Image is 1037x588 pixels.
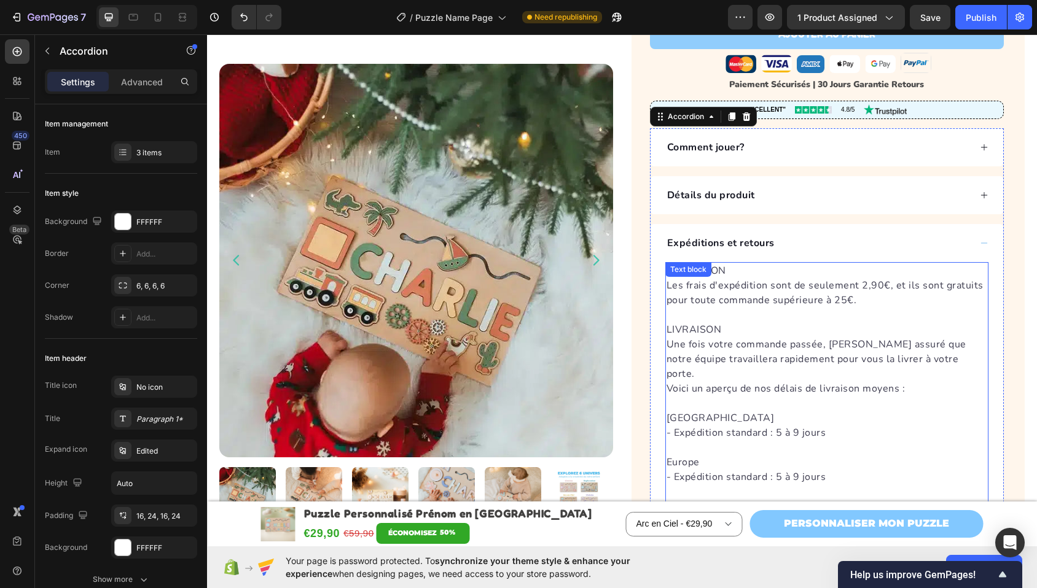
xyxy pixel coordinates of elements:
div: 16, 24, 16, 24 [136,511,194,522]
div: Border [45,248,69,259]
div: Show more [93,573,150,586]
div: Rich Text Editor. Editing area: main [443,41,797,59]
div: Item header [45,353,87,364]
div: Accordion [458,77,499,88]
div: Background [45,214,104,230]
img: 4.4/5 Rating [588,72,625,79]
img: gempages_585840560439296707-9ad95d23-2c69-43b4-be7b-c945ede01773.webp [694,18,724,39]
p: EXPÉDITION Les frais d'expédition sont de seulement 2,90€, et ils sont gratuits pour toute comman... [460,229,781,273]
a: PERSONNALISER MON PUZZLE [543,476,777,503]
p: 7 [80,10,86,25]
button: Save [910,5,950,29]
iframe: Design area [207,34,1037,546]
p: LIVRAISON Une fois votre commande passée, [PERSON_NAME] assuré que notre équipe travaillera rapid... [460,273,781,362]
div: 3 items [136,147,194,158]
div: Text block [461,230,502,241]
button: Carousel Next Arrow [382,219,396,233]
div: Item style [45,188,79,199]
div: Undo/Redo [232,5,281,29]
div: Corner [45,280,69,291]
div: FFFFFF [136,217,194,228]
img: Un Puzzle Personnalisé Prénom - en Bois avec le nom "ochard" est joué par un bébé. [211,433,268,489]
p: Dans le monde entier - Expédition standard : 7 à 10 jours [460,450,781,494]
div: Add... [136,312,194,323]
div: Paragraph 1* [136,414,194,425]
div: Publish [966,11,996,24]
div: Title [45,413,60,424]
span: Help us improve GemPages! [850,569,995,581]
img: Un bébé est allongé sur un Puzzle Personnalisé Prénom en Bois - Un souvenir unique planche en boi... [12,29,406,423]
img: Il y a six planches d'activités thématiques pour enfants étiquetées "Charlie" : Licorne, Explorat... [344,433,401,489]
span: 1 product assigned [797,11,877,24]
div: No icon [136,382,194,393]
p: Paiement Sécurisés | 30 Jours Garantie Retours [444,42,796,58]
div: 6, 6, 6, 6 [136,280,194,292]
div: Title icon [45,380,77,391]
div: Background [45,542,87,553]
p: PERSONNALISER MON PUZZLE [577,481,742,498]
img: Un bébé est allongé sur un Puzzle Personnalisé Prénom en Bois - Un souvenir unique planche en boi... [12,433,69,489]
b: "EXCELLENT" [536,72,579,79]
img: Trustpilot Logo [657,70,700,80]
img: gempages_585840560439296707-ca246981-c91f-412b-b463-358a5de36e95.webp [590,21,617,39]
div: Item management [45,118,108,130]
span: synchronize your theme style & enhance your experience [286,555,630,579]
span: Need republishing [534,12,597,23]
div: 450 [12,131,29,141]
div: Edited [136,446,194,457]
div: Height [45,475,85,492]
p: Advanced [121,75,163,88]
img: Un Puzzle Personnalisé Prénom en Bois - Cadeau Unique et Éducatif avec le prénom Charlie, gravé s... [145,433,202,489]
div: 50% [232,491,249,506]
input: Auto [112,472,197,494]
p: Europe - Expédition standard : 5 à 9 jours [460,406,781,450]
img: gempages_585840560439296707-cba509fe-49ff-4fd5-a6a8-9bbf1a52453a.png [658,20,689,38]
button: Allow access [946,555,1022,579]
button: Publish [955,5,1007,29]
div: FFFFFF [136,543,194,554]
span: Save [920,12,941,23]
p: Accordion [60,44,164,58]
button: 7 [5,5,92,29]
p: Settings [61,75,95,88]
div: Shadow [45,312,73,323]
span: Puzzle Name Page [415,11,493,24]
div: Open Intercom Messenger [995,528,1025,557]
div: Beta [9,225,29,234]
img: Deux enfants sont assis sur un tapis léger, jouant avec un Puzzle Personnalisé Prénom en Bois qui... [79,433,135,489]
button: 1 product assigned [787,5,905,29]
img: gempages_585840560439296707-974e8c75-a61e-48f3-b4c7-0b1d9fddace8.png [518,20,549,38]
span: / [410,11,413,24]
span: 4.8/5 [634,71,648,80]
p: [GEOGRAPHIC_DATA] - Expédition standard : 5 à 9 jours [460,376,781,406]
div: Item [45,147,60,158]
img: gempages_585840560439296707-be28cccb-9b61-4558-ab3a-1ea6a57b6442.png [554,20,585,38]
p: Comment jouer? [460,106,538,120]
p: Détails du produit [460,153,548,168]
button: Carousel Back Arrow [22,219,37,233]
img: Une petite fille joue joyeusement avec un Puzzle Personnalisé Prénom - en Bois qui porte son prop... [278,433,334,489]
div: Padding [45,508,90,524]
span: Your page is password protected. To when designing pages, we need access to your store password. [286,554,678,580]
div: Expand icon [45,444,87,455]
p: Expéditions et retours [460,201,568,216]
img: gempages_585840560439296707-086f34ff-0ef2-49f8-9fe4-68fc70740d68.png [622,20,653,38]
div: Add... [136,249,194,260]
button: Show survey - Help us improve GemPages! [850,567,1010,582]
